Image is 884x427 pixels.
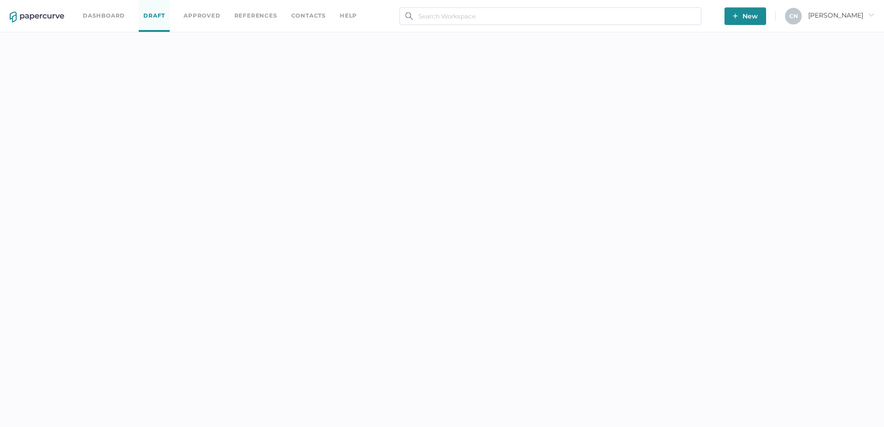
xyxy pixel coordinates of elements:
span: New [733,7,758,25]
span: C N [789,12,798,19]
a: References [234,11,277,21]
img: plus-white.e19ec114.svg [733,13,738,18]
span: [PERSON_NAME] [808,11,874,19]
img: papercurve-logo-colour.7244d18c.svg [10,12,64,23]
a: Dashboard [83,11,125,21]
i: arrow_right [868,12,874,18]
a: Contacts [291,11,326,21]
a: Approved [184,11,220,21]
div: help [340,11,357,21]
img: search.bf03fe8b.svg [405,12,413,20]
input: Search Workspace [399,7,701,25]
button: New [724,7,766,25]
